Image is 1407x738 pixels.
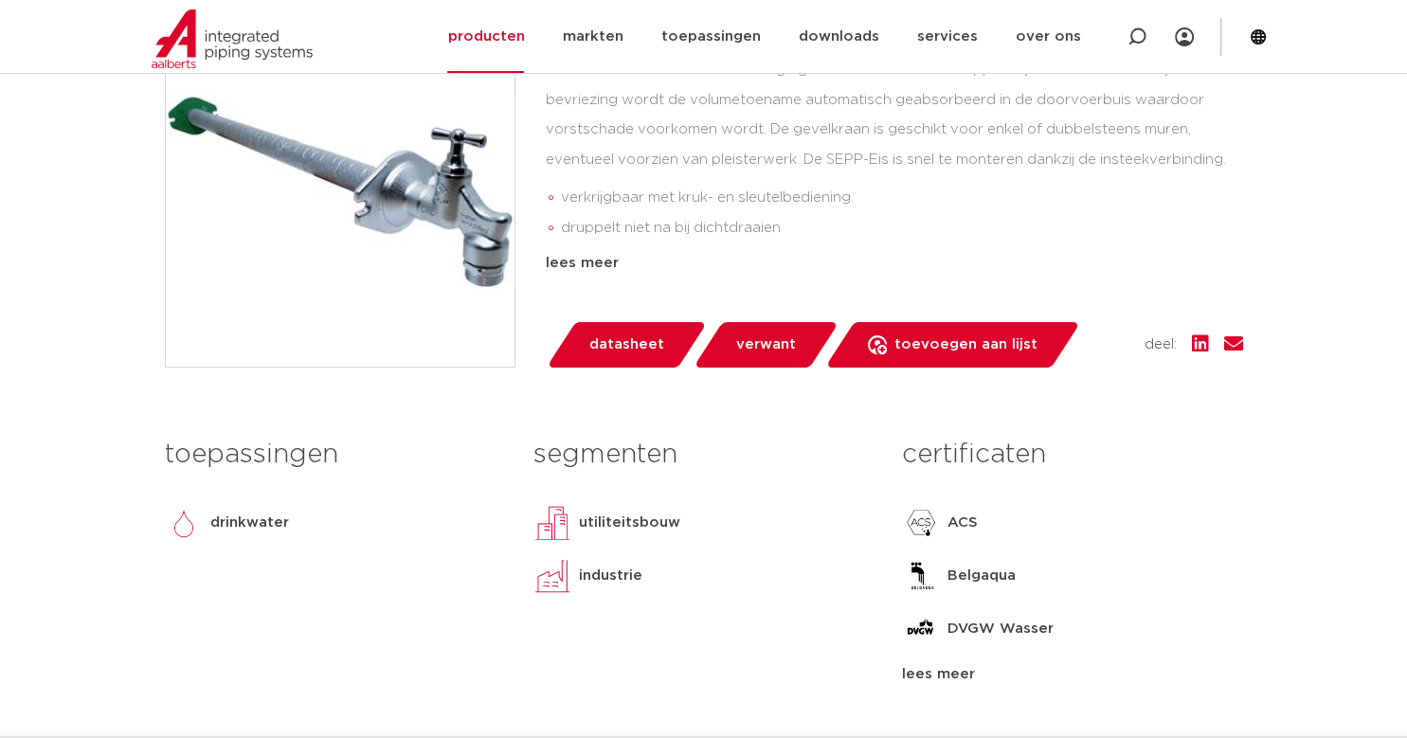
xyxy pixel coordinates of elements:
[902,610,940,648] img: DVGW Wasser
[947,565,1016,587] p: Belgaqua
[561,183,1243,213] li: verkrijgbaar met kruk- en sleutelbediening.
[902,504,940,542] img: ACS
[1145,333,1177,356] span: deel:
[165,436,505,474] h3: toepassingen
[546,322,707,368] a: datasheet
[579,512,680,534] p: utiliteitsbouw
[589,330,664,360] span: datasheet
[579,565,642,587] p: industrie
[533,504,571,542] img: utiliteitsbouw
[736,330,796,360] span: verwant
[902,557,940,595] img: Belgaqua
[166,18,514,367] img: Product Image for SEPP-Eis vorstbestendige gevelkraan met kruk (2 x buitendraad)
[533,436,874,474] h3: segmenten
[165,504,203,542] img: drinkwater
[210,512,289,534] p: drinkwater
[894,330,1037,360] span: toevoegen aan lijst
[546,252,1243,275] div: lees meer
[533,557,571,595] img: industrie
[902,436,1242,474] h3: certificaten
[561,243,1243,274] li: eenvoudige en snelle montage dankzij insteekverbinding
[693,322,839,368] a: verwant
[902,663,1242,686] div: lees meer
[947,618,1054,640] p: DVGW Wasser
[561,213,1243,243] li: druppelt niet na bij dichtdraaien
[546,55,1243,244] div: De SEPP-Eis is een vorstbestendige gevelkraan die niet nadruppelt bij het dichtdraaien. Bij bevri...
[947,512,978,534] p: ACS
